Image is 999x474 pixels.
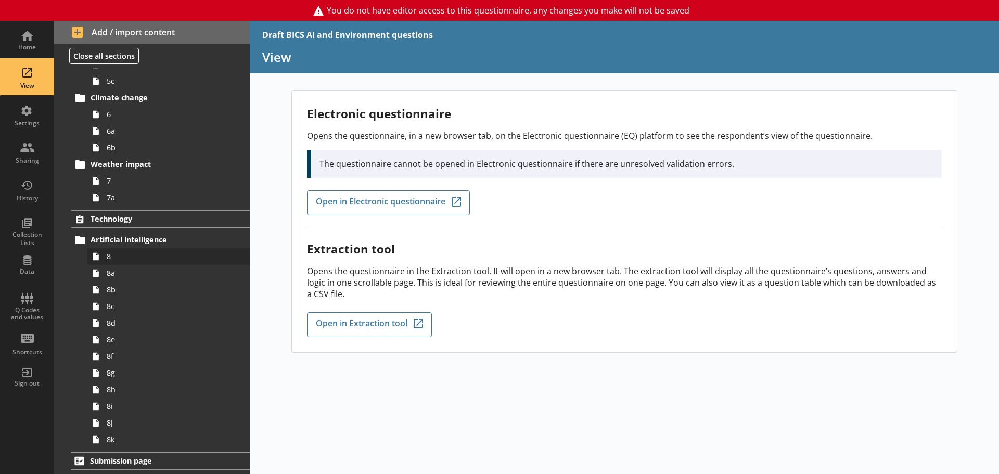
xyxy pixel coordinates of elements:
span: 6a [107,126,223,136]
span: 5c [107,76,223,86]
li: Weather impact77a [76,156,250,206]
a: 8j [87,415,250,431]
span: 8k [107,434,223,444]
div: Home [9,43,45,52]
div: Draft BICS AI and Environment questions [262,29,433,41]
a: Climate change [71,89,250,106]
a: 8f [87,348,250,365]
a: 6a [87,123,250,139]
span: 7 [107,176,223,186]
div: Sharing [9,157,45,165]
span: Technology [91,214,219,224]
a: 8h [87,381,250,398]
h2: Extraction tool [307,241,942,257]
a: 8d [87,315,250,331]
a: 8c [87,298,250,315]
span: 8h [107,385,223,394]
a: Artificial intelligence [71,232,250,248]
span: Submission page [90,456,219,466]
span: 8e [107,335,223,344]
a: Submission page [71,452,250,470]
a: 8e [87,331,250,348]
div: Sign out [9,379,45,388]
h1: View [262,49,987,65]
a: 7a [87,189,250,206]
a: 5c [87,73,250,89]
a: 8a [87,265,250,281]
span: 6 [107,109,223,119]
a: 8b [87,281,250,298]
div: Q Codes and values [9,306,45,322]
span: 8d [107,318,223,328]
a: 6 [87,106,250,123]
span: 8f [107,351,223,361]
div: Data [9,267,45,276]
span: 8b [107,285,223,294]
a: Open in Electronic questionnaire [307,190,470,215]
li: Artificial intelligence88a8b8c8d8e8f8g8h8i8j8k [76,232,250,448]
span: 6b [107,143,223,152]
a: Weather impact [71,156,250,173]
span: Artificial intelligence [91,235,219,245]
span: Open in Electronic questionnaire [316,197,445,209]
li: Climate change66a6b [76,89,250,156]
div: Shortcuts [9,348,45,356]
div: View [9,82,45,90]
a: 8g [87,365,250,381]
span: 8a [107,268,223,278]
button: Add / import content [54,21,250,44]
span: Climate change [91,93,219,103]
a: Open in Extraction tool [307,312,432,337]
span: 8i [107,401,223,411]
span: 8g [107,368,223,378]
div: Settings [9,119,45,127]
a: Technology [71,210,250,228]
span: Add / import content [72,27,233,38]
li: TechnologyArtificial intelligence88a8b8c8d8e8f8g8h8i8j8k [54,210,250,448]
a: 8 [87,248,250,265]
a: 7 [87,173,250,189]
a: 8i [87,398,250,415]
span: Open in Extraction tool [316,319,407,330]
span: 8c [107,301,223,311]
h2: Electronic questionnaire [307,106,942,122]
div: Collection Lists [9,230,45,247]
p: Opens the questionnaire, in a new browser tab, on the Electronic questionnaire (EQ) platform to s... [307,130,942,142]
span: 8 [107,251,223,261]
a: 8k [87,431,250,448]
a: 6b [87,139,250,156]
span: 7a [107,193,223,202]
p: Opens the questionnaire in the Extraction tool. It will open in a new browser tab. The extraction... [307,265,942,300]
p: The questionnaire cannot be opened in Electronic questionnaire if there are unresolved validation... [319,158,933,170]
span: Weather impact [91,159,219,169]
span: 8j [107,418,223,428]
div: History [9,194,45,202]
button: Close all sections [69,48,139,64]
